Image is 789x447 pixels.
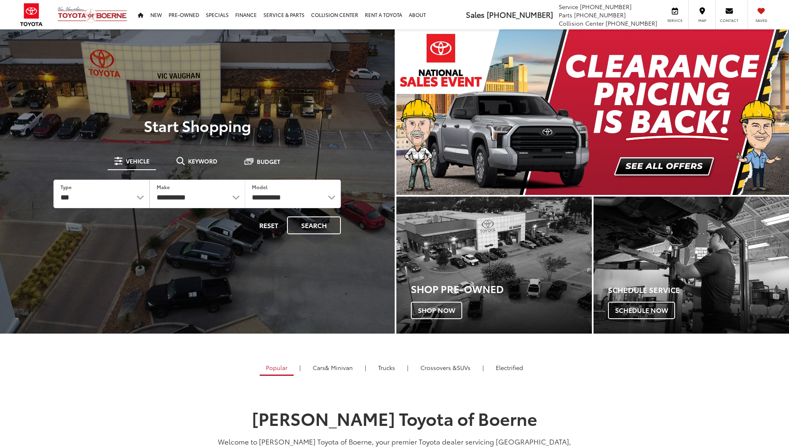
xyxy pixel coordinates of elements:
li: | [297,363,303,372]
button: Click to view next picture. [730,46,789,178]
span: Service [559,2,578,11]
span: Budget [257,159,280,164]
span: Collision Center [559,19,604,27]
span: Vehicle [126,158,150,164]
span: [PHONE_NUMBER] [606,19,657,27]
p: Start Shopping [35,117,360,134]
li: | [363,363,368,372]
li: | [405,363,410,372]
span: Parts [559,11,572,19]
h4: Schedule Service [608,286,789,294]
label: Type [60,183,72,190]
span: Sales [466,9,485,20]
h1: [PERSON_NAME] Toyota of Boerne [202,409,587,428]
span: Service [666,18,684,23]
button: Reset [252,216,285,234]
button: Click to view previous picture. [396,46,455,178]
span: & Minivan [325,363,353,372]
img: Vic Vaughan Toyota of Boerne [57,6,128,23]
label: Make [157,183,170,190]
div: Toyota [396,197,592,334]
a: Electrified [490,360,529,375]
a: Trucks [372,360,401,375]
a: Popular [260,360,294,376]
div: Toyota [594,197,789,334]
span: Shop Now [411,302,462,319]
span: Map [693,18,711,23]
span: Contact [720,18,738,23]
span: Schedule Now [608,302,675,319]
span: Saved [752,18,770,23]
span: [PHONE_NUMBER] [574,11,626,19]
h3: Shop Pre-Owned [411,283,592,294]
a: Cars [306,360,359,375]
a: Shop Pre-Owned Shop Now [396,197,592,334]
li: | [480,363,486,372]
a: SUVs [414,360,477,375]
span: [PHONE_NUMBER] [580,2,632,11]
span: Keyword [188,158,217,164]
a: Schedule Service Schedule Now [594,197,789,334]
span: Crossovers & [420,363,457,372]
button: Search [287,216,341,234]
span: [PHONE_NUMBER] [487,9,553,20]
label: Model [252,183,268,190]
